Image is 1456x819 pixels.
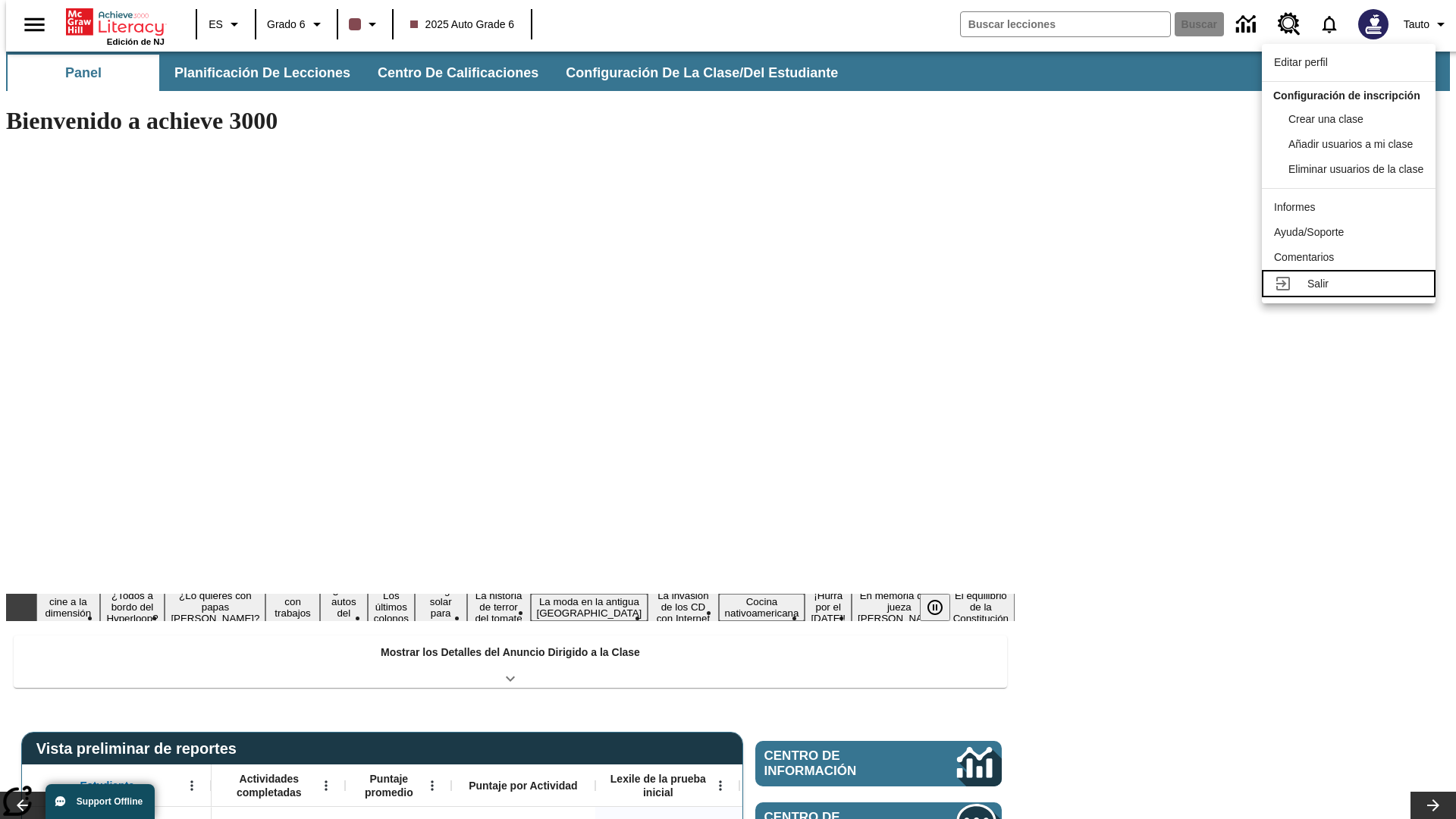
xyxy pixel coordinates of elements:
[1307,278,1329,290] span: Salir
[1274,251,1334,263] span: Comentarios
[1274,56,1328,68] span: Editar perfil
[1288,113,1363,125] span: Crear una clase
[1273,89,1420,102] span: Configuración de inscripción
[1274,226,1344,238] span: Ayuda/Soporte
[1288,138,1413,150] span: Añadir usuarios a mi clase
[1288,163,1423,175] span: Eliminar usuarios de la clase
[1274,201,1315,213] span: Informes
